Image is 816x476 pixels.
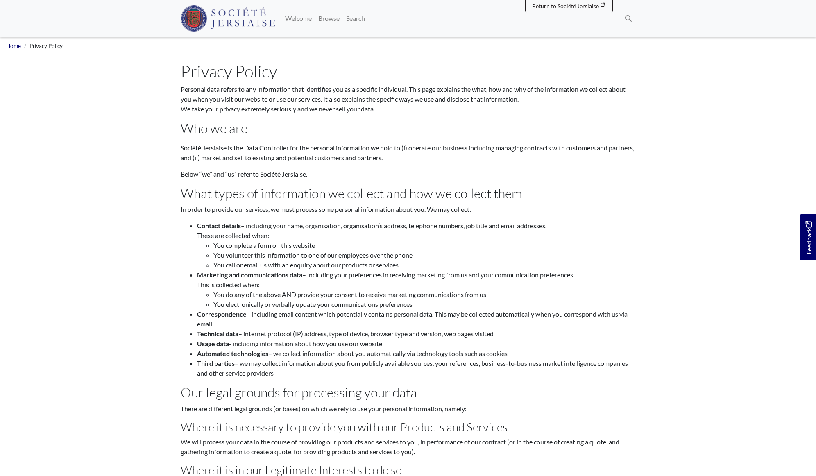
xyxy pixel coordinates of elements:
[181,84,635,114] p: Personal data refers to any information that identifies you as a specific individual. This page e...
[282,10,315,27] a: Welcome
[197,271,302,279] strong: Marketing and communications data
[181,3,275,34] a: Société Jersiaise logo
[532,2,599,9] span: Return to Société Jersiaise
[181,5,275,32] img: Société Jersiaise
[181,169,635,179] p: Below “we” and “us” refer to Société Jersiaise.
[181,204,635,214] p: In order to provide our services, we must process some personal information about you. We may col...
[181,143,635,163] p: Société Jersiaise is the Data Controller for the personal information we hold to (i) operate our ...
[213,290,635,299] li: You do any of the above AND provide your consent to receive marketing communications from us
[213,299,635,309] li: You electronically or verbally update your communications preferences
[197,222,241,229] strong: Contact details
[197,310,247,318] strong: Correspondence
[29,43,63,49] span: Privacy Policy
[197,329,635,339] li: – internet protocol (IP) address, type of device, browser type and version, web pages visited
[343,10,368,27] a: Search
[181,61,635,81] h1: Privacy Policy
[181,420,635,434] h3: Where it is necessary to provide you with our Products and Services
[804,221,814,254] span: Feedback
[181,186,635,201] h2: What types of information we collect and how we collect them
[197,340,229,347] strong: Usage data
[6,43,21,49] a: Home
[197,349,268,357] strong: Automated technologies
[197,349,635,358] li: – we collect information about you automatically via technology tools such as cookies
[197,309,635,329] li: – including email content which potentially contains personal data. This may be collected automat...
[315,10,343,27] a: Browse
[197,358,635,378] li: – we may collect information about you from publicly available sources, your references, business...
[197,339,635,349] li: - including information about how you use our website
[197,270,635,309] li: – including your preferences in receiving marketing from us and your communication preferences. T...
[213,250,635,260] li: You volunteer this information to one of our employees over the phone
[800,214,816,260] a: Would you like to provide feedback?
[181,437,635,457] p: We will process your data in the course of providing our products and services to you, in perform...
[213,260,635,270] li: You call or email us with an enquiry about our products or services
[197,359,235,367] strong: Third parties
[197,330,238,338] strong: Technical data
[181,385,635,400] h2: Our legal grounds for processing your data
[197,221,635,270] li: – including your name, organisation, organisation’s address, telephone numbers, job title and ema...
[213,240,635,250] li: You complete a form on this website
[181,120,635,136] h2: Who we are
[181,404,635,414] p: There are different legal grounds (or bases) on which we rely to use your personal information, n...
